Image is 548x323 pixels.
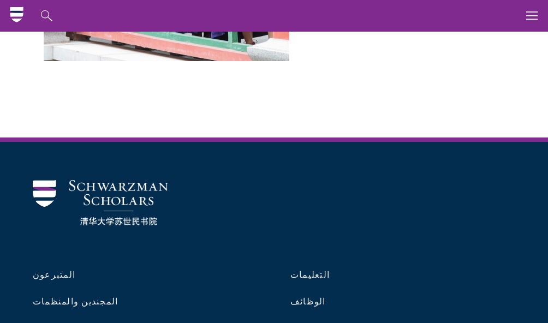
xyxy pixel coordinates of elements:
[290,295,326,308] a: الوظائف
[33,295,118,308] a: المجندين والمنظمات
[290,268,330,282] a: التعليمات
[33,180,168,225] img: علماء شوارزمان
[33,268,75,282] a: المتبرعون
